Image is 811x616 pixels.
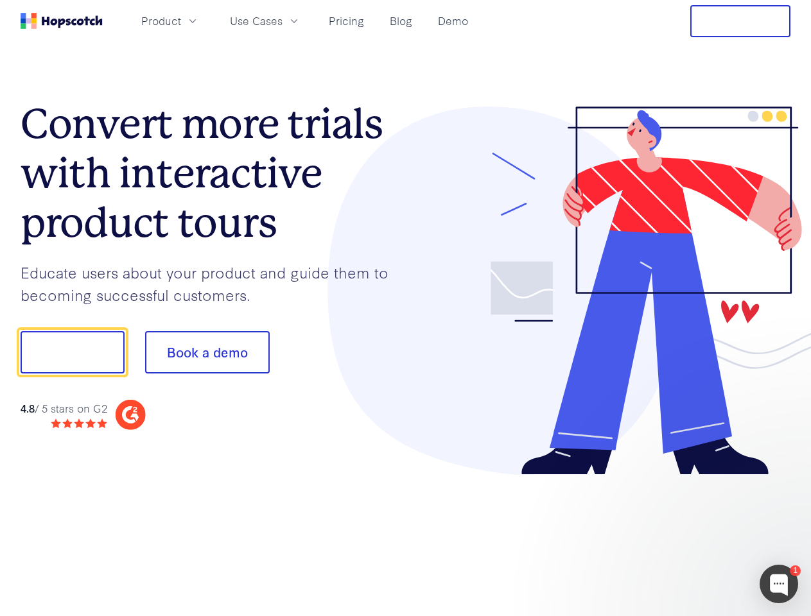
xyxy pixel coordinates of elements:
div: / 5 stars on G2 [21,400,107,416]
button: Book a demo [145,331,270,373]
a: Blog [385,10,417,31]
button: Product [134,10,207,31]
button: Show me! [21,331,125,373]
span: Product [141,13,181,29]
button: Use Cases [222,10,308,31]
span: Use Cases [230,13,283,29]
strong: 4.8 [21,400,35,415]
a: Demo [433,10,473,31]
div: 1 [790,565,801,576]
p: Educate users about your product and guide them to becoming successful customers. [21,261,406,305]
button: Free Trial [690,5,790,37]
a: Home [21,13,103,29]
a: Pricing [324,10,369,31]
h1: Convert more trials with interactive product tours [21,99,406,247]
